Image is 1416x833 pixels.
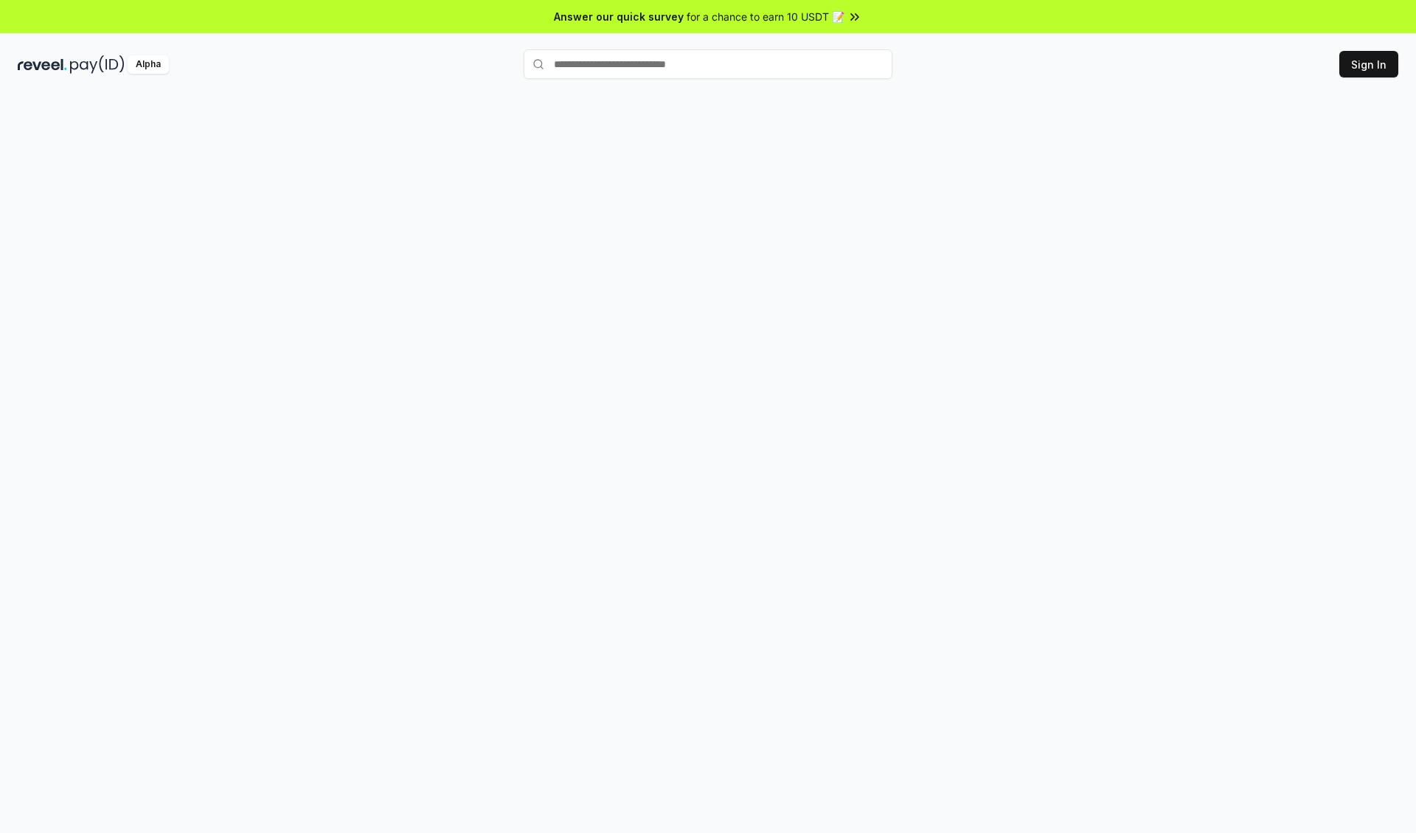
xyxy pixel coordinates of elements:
img: reveel_dark [18,55,67,74]
span: Answer our quick survey [554,9,684,24]
img: pay_id [70,55,125,74]
span: for a chance to earn 10 USDT 📝 [687,9,844,24]
div: Alpha [128,55,169,74]
button: Sign In [1339,51,1398,77]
